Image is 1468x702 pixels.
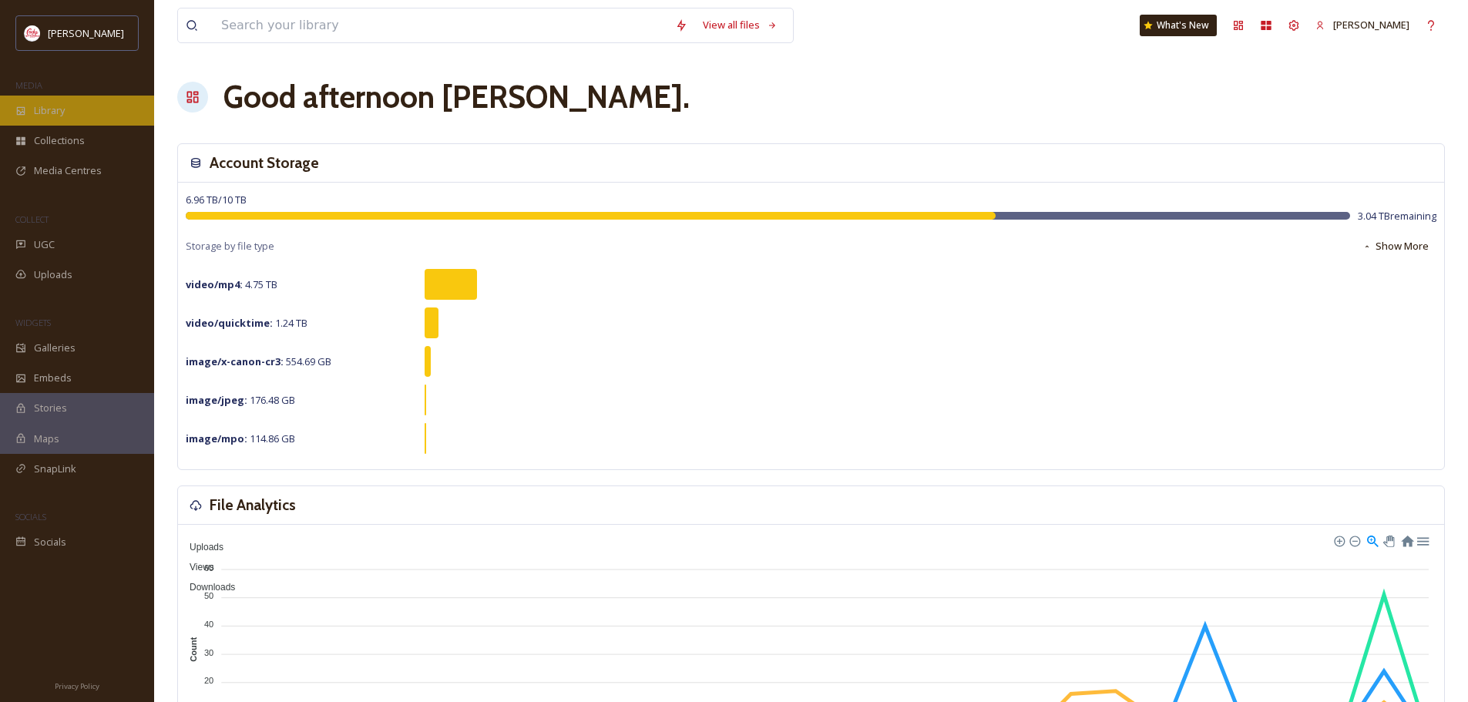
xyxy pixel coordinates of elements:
tspan: 50 [204,591,213,600]
div: Zoom In [1333,535,1344,546]
tspan: 30 [204,648,213,657]
input: Search your library [213,8,667,42]
span: 3.04 TB remaining [1358,209,1436,223]
div: Menu [1416,533,1429,546]
span: SOCIALS [15,511,46,522]
span: SnapLink [34,462,76,476]
span: 114.86 GB [186,432,295,445]
span: Collections [34,133,85,148]
h1: Good afternoon [PERSON_NAME] . [223,74,690,120]
span: Downloads [178,582,235,593]
strong: image/jpeg : [186,393,247,407]
strong: image/mpo : [186,432,247,445]
div: Selection Zoom [1366,533,1379,546]
span: UGC [34,237,55,252]
span: 176.48 GB [186,393,295,407]
span: Library [34,103,65,118]
span: [PERSON_NAME] [48,26,124,40]
strong: image/x-canon-cr3 : [186,354,284,368]
a: [PERSON_NAME] [1308,10,1417,40]
span: Embeds [34,371,72,385]
div: Zoom Out [1349,535,1359,546]
span: Galleries [34,341,76,355]
div: Reset Zoom [1400,533,1413,546]
span: Stories [34,401,67,415]
button: Show More [1355,231,1436,261]
span: Socials [34,535,66,549]
span: WIDGETS [15,317,51,328]
span: 4.75 TB [186,277,277,291]
text: Count [189,637,198,662]
strong: video/mp4 : [186,277,243,291]
a: Privacy Policy [55,676,99,694]
span: 6.96 TB / 10 TB [186,193,247,207]
span: Media Centres [34,163,102,178]
span: Privacy Policy [55,681,99,691]
tspan: 60 [204,563,213,573]
span: COLLECT [15,213,49,225]
strong: video/quicktime : [186,316,273,330]
a: View all files [695,10,785,40]
span: Uploads [34,267,72,282]
span: MEDIA [15,79,42,91]
a: What's New [1140,15,1217,36]
div: Panning [1383,536,1392,545]
span: Storage by file type [186,239,274,254]
span: Maps [34,432,59,446]
span: 1.24 TB [186,316,307,330]
span: Uploads [178,542,223,553]
h3: Account Storage [210,152,319,174]
span: Views [178,562,214,573]
tspan: 20 [204,676,213,685]
span: 554.69 GB [186,354,331,368]
img: images%20(1).png [25,25,40,41]
h3: File Analytics [210,494,296,516]
tspan: 40 [204,620,213,629]
span: [PERSON_NAME] [1333,18,1409,32]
